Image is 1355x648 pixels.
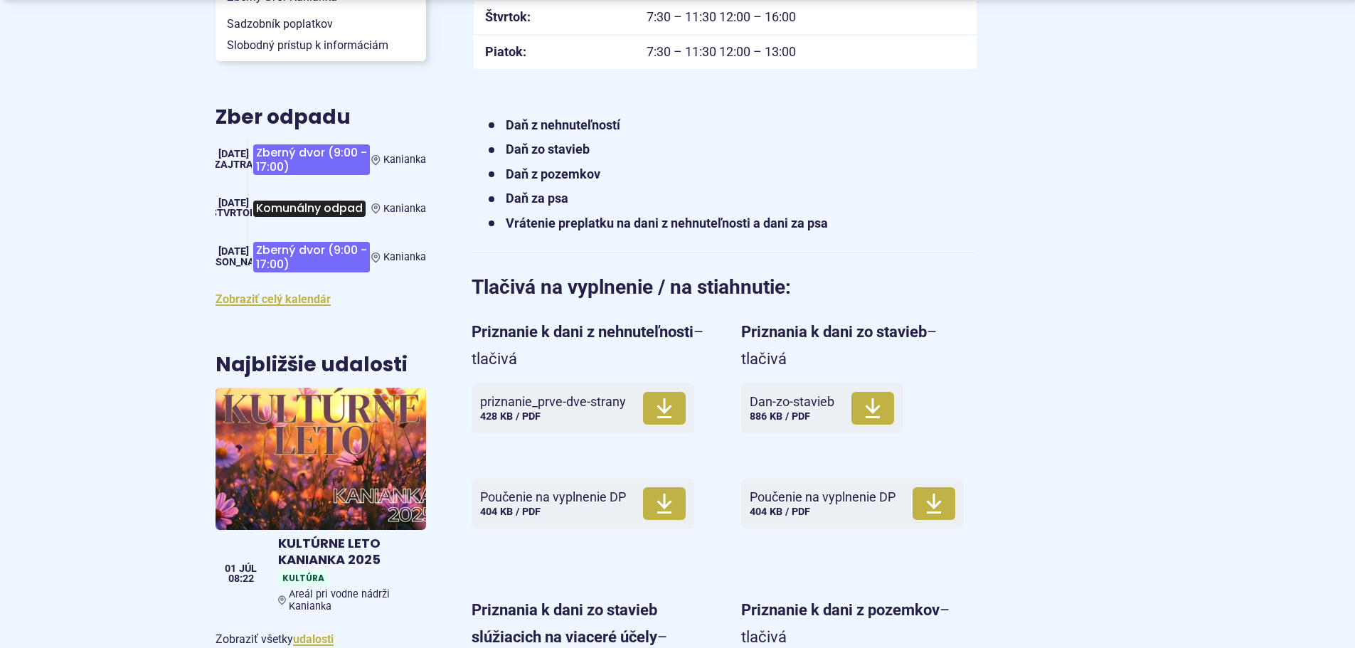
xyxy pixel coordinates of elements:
[480,506,541,518] span: 404 KB / PDF
[218,197,249,209] span: [DATE]
[480,490,626,504] span: Poučenie na vyplnenie DP
[216,292,331,306] a: Zobraziť celý kalendár
[472,479,694,529] a: Poučenie na vyplnenie DP404 KB / PDF
[741,383,903,433] a: Dan-zo-stavieb886 KB / PDF
[472,601,657,645] strong: Priznania k dani zo stavieb slúžiacich na viaceré účely
[506,142,590,156] strong: Daň zo stavieb
[216,139,426,181] a: Zberný dvor (9:00 - 17:00) Kanianka [DATE] Zajtra
[506,166,600,181] strong: Daň z pozemkov
[227,35,415,56] span: Slobodný prístup k informáciám
[506,216,828,230] strong: Vrátenie preplatku na dani z nehnuteľnosti a dani za psa
[741,479,964,529] a: Poučenie na vyplnenie DP404 KB / PDF
[506,117,620,132] strong: Daň z nehnuteľností
[216,354,408,376] h3: Najbližšie udalosti
[227,14,415,35] span: Sadzobník poplatkov
[216,14,426,35] a: Sadzobník poplatkov
[750,410,810,423] span: 886 KB / PDF
[225,564,236,574] span: 01
[383,154,426,166] span: Kanianka
[214,159,253,171] span: Zajtra
[216,192,426,225] a: Komunálny odpad Kanianka [DATE] štvrtok
[750,395,834,409] span: Dan-zo-stavieb
[485,9,531,24] strong: Štvrtok:
[750,506,810,518] span: 404 KB / PDF
[225,574,257,584] span: 08:22
[218,148,249,160] span: [DATE]
[194,256,272,268] span: [PERSON_NAME]
[253,201,366,217] span: Komunálny odpad
[253,242,370,272] span: Zberný dvor (9:00 - 17:00)
[480,395,626,409] span: priznanie_prve-dve-strany
[216,388,426,618] a: KULTÚRNE LETO KANIANKA 2025 KultúraAreál pri vodne nádrži Kanianka 01 júl 08:22
[741,319,977,372] p: – tlačivá
[472,383,694,433] a: priznanie_prve-dve-strany428 KB / PDF
[506,191,568,206] strong: Daň za psa
[293,632,334,646] a: Zobraziť všetky udalosti
[741,323,927,341] strong: Priznania k dani zo stavieb
[472,319,707,372] p: – tlačivá
[383,251,426,263] span: Kanianka
[211,207,256,219] span: štvrtok
[472,323,694,341] strong: Priznanie k dani z nehnuteľnosti
[741,601,940,619] strong: Priznanie k dani z pozemkov
[218,245,249,257] span: [DATE]
[289,588,420,612] span: Areál pri vodne nádrži Kanianka
[216,236,426,278] a: Zberný dvor (9:00 - 17:00) Kanianka [DATE] [PERSON_NAME]
[750,490,896,504] span: Poučenie na vyplnenie DP
[253,144,370,175] span: Zberný dvor (9:00 - 17:00)
[485,44,526,59] strong: Piatok:
[278,570,329,585] span: Kultúra
[472,275,791,299] strong: Tlačivá na vyplnenie / na stiahnutie:
[635,35,977,69] td: 7:30 – 11:30 12:00 – 13:00
[278,536,420,568] h4: KULTÚRNE LETO KANIANKA 2025
[216,107,426,129] h3: Zber odpadu
[480,410,541,423] span: 428 KB / PDF
[383,203,426,215] span: Kanianka
[216,35,426,56] a: Slobodný prístup k informáciám
[239,564,257,574] span: júl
